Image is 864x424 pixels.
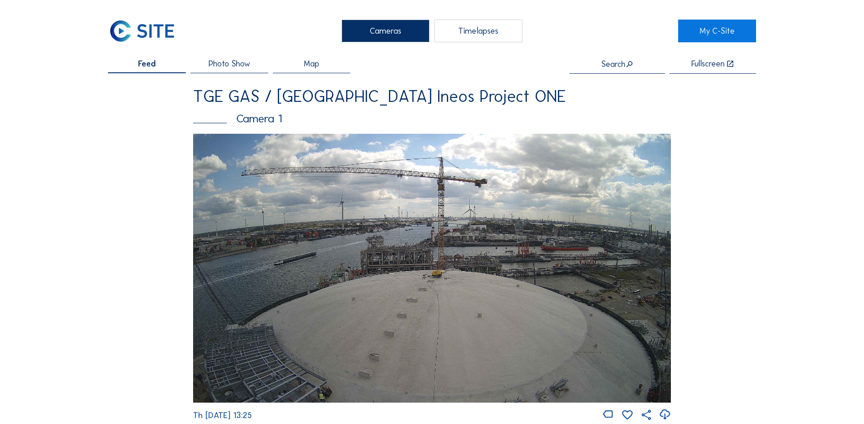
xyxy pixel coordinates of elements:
span: Photo Show [209,60,250,68]
span: Th [DATE] 13:25 [193,410,252,420]
span: Feed [138,60,156,68]
div: Camera 1 [193,113,671,124]
div: TGE GAS / [GEOGRAPHIC_DATA] Ineos Project ONE [193,88,671,105]
a: My C-Site [678,20,756,42]
a: C-SITE Logo [108,20,186,42]
img: Image [193,134,671,402]
div: Fullscreen [691,60,725,68]
div: Timelapses [435,20,522,42]
span: Map [304,60,319,68]
div: Cameras [342,20,429,42]
img: C-SITE Logo [108,20,176,42]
